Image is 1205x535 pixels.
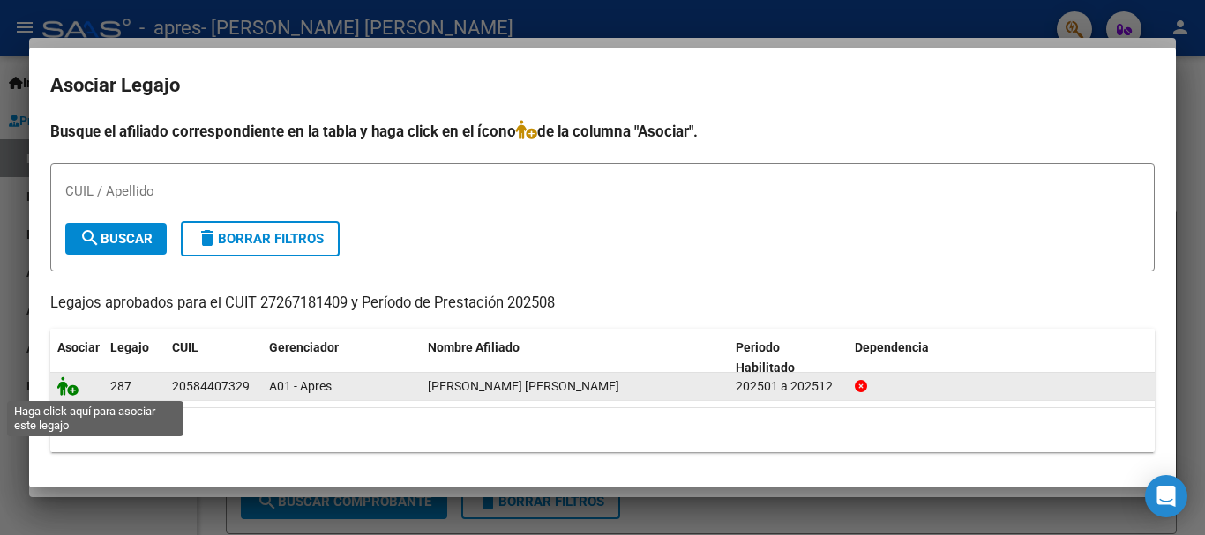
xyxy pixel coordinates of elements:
[79,231,153,247] span: Buscar
[181,221,340,256] button: Borrar Filtros
[729,329,848,387] datatable-header-cell: Periodo Habilitado
[269,379,332,393] span: A01 - Apres
[110,340,149,354] span: Legajo
[50,408,1155,452] div: 1 registros
[1145,475,1187,517] div: Open Intercom Messenger
[421,329,729,387] datatable-header-cell: Nombre Afiliado
[110,379,131,393] span: 287
[165,329,262,387] datatable-header-cell: CUIL
[57,340,100,354] span: Asociar
[172,376,250,397] div: 20584407329
[50,329,103,387] datatable-header-cell: Asociar
[103,329,165,387] datatable-header-cell: Legajo
[50,69,1155,102] h2: Asociar Legajo
[50,120,1155,143] h4: Busque el afiliado correspondiente en la tabla y haga click en el ícono de la columna "Asociar".
[197,231,324,247] span: Borrar Filtros
[736,340,795,375] span: Periodo Habilitado
[65,223,167,255] button: Buscar
[79,227,101,249] mat-icon: search
[848,329,1156,387] datatable-header-cell: Dependencia
[269,340,339,354] span: Gerenciador
[736,376,841,397] div: 202501 a 202512
[262,329,421,387] datatable-header-cell: Gerenciador
[50,293,1155,315] p: Legajos aprobados para el CUIT 27267181409 y Período de Prestación 202508
[197,227,218,249] mat-icon: delete
[172,340,198,354] span: CUIL
[428,340,520,354] span: Nombre Afiliado
[855,340,929,354] span: Dependencia
[428,379,619,393] span: MELIA PEREZ GIAN FRANCO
